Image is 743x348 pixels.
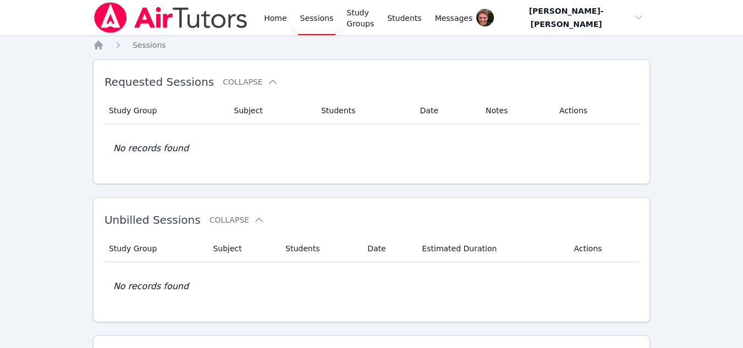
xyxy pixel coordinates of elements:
[104,235,207,262] th: Study Group
[567,235,639,262] th: Actions
[414,97,479,124] th: Date
[104,213,201,227] span: Unbilled Sessions
[133,40,166,51] a: Sessions
[435,13,473,24] span: Messages
[361,235,415,262] th: Date
[223,76,278,87] button: Collapse
[210,214,265,225] button: Collapse
[104,75,214,89] span: Requested Sessions
[93,2,249,33] img: Air Tutors
[315,97,414,124] th: Students
[104,262,639,311] td: No records found
[93,40,650,51] nav: Breadcrumb
[133,41,166,49] span: Sessions
[104,124,639,173] td: No records found
[206,235,279,262] th: Subject
[104,97,227,124] th: Study Group
[227,97,315,124] th: Subject
[479,97,553,124] th: Notes
[415,235,567,262] th: Estimated Duration
[553,97,639,124] th: Actions
[279,235,361,262] th: Students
